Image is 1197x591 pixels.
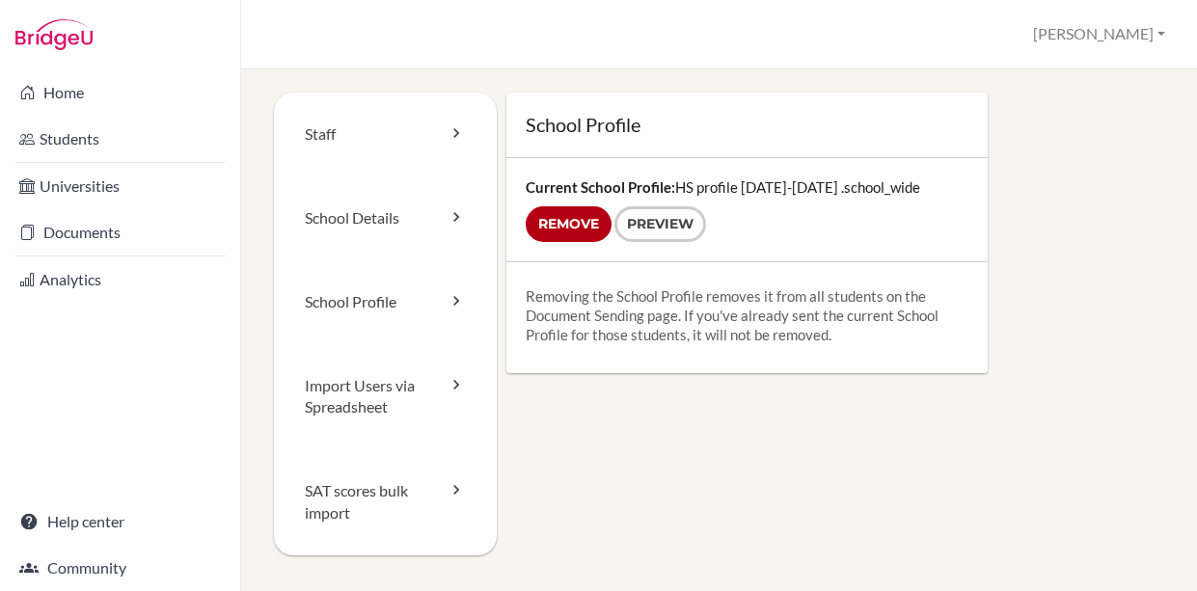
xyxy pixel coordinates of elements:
[1024,16,1174,52] button: [PERSON_NAME]
[4,167,236,205] a: Universities
[274,449,497,555] a: SAT scores bulk import
[4,260,236,299] a: Analytics
[526,178,675,196] strong: Current School Profile:
[274,93,497,176] a: Staff
[274,260,497,344] a: School Profile
[15,19,93,50] img: Bridge-U
[4,73,236,112] a: Home
[526,286,968,344] p: Removing the School Profile removes it from all students on the Document Sending page. If you've ...
[274,344,497,450] a: Import Users via Spreadsheet
[4,213,236,252] a: Documents
[506,158,988,261] div: HS profile [DATE]-[DATE] .school_wide
[4,120,236,158] a: Students
[4,549,236,587] a: Community
[4,502,236,541] a: Help center
[274,176,497,260] a: School Details
[526,112,968,138] h1: School Profile
[614,206,706,242] a: Preview
[526,206,612,242] input: Remove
